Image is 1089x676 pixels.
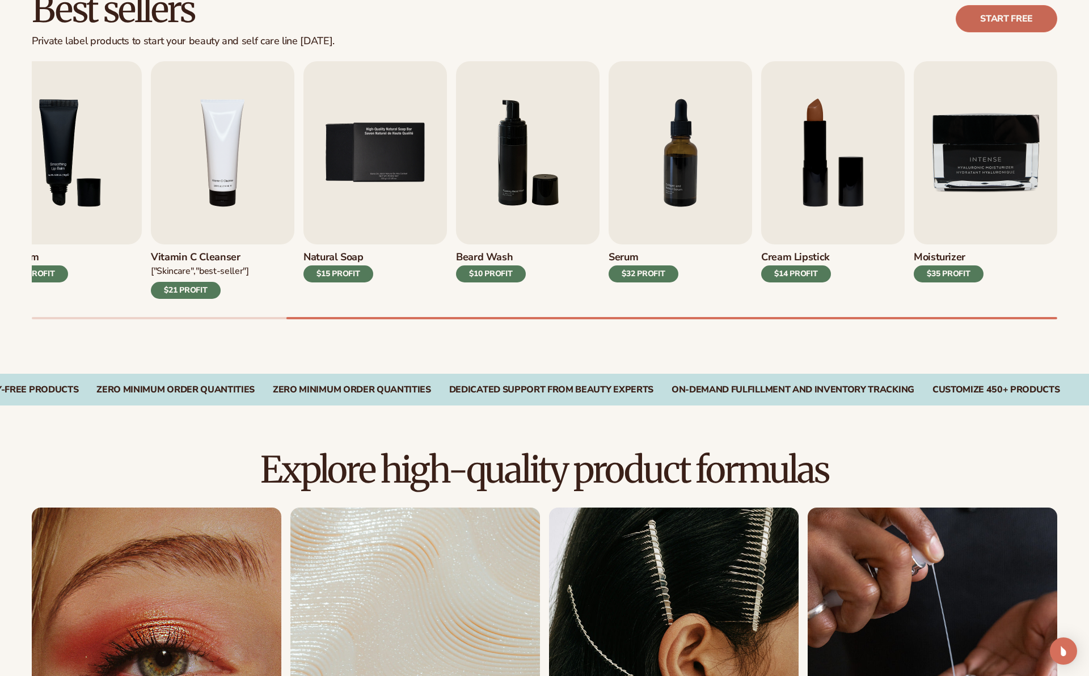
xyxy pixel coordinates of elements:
[456,251,526,264] h3: Beard Wash
[303,251,373,264] h3: Natural Soap
[609,265,678,282] div: $32 PROFIT
[761,265,831,282] div: $14 PROFIT
[456,61,600,299] a: 6 / 9
[609,251,678,264] h3: Serum
[151,265,249,277] div: ["Skincare","Best-seller"]
[32,451,1057,489] h2: Explore high-quality product formulas
[303,265,373,282] div: $15 PROFIT
[914,61,1057,299] a: 9 / 9
[449,385,653,395] div: Dedicated Support From Beauty Experts
[761,251,831,264] h3: Cream Lipstick
[32,35,335,48] div: Private label products to start your beauty and self care line [DATE].
[303,61,447,299] a: 5 / 9
[914,251,984,264] h3: Moisturizer
[151,61,294,299] a: 4 / 9
[956,5,1057,32] a: Start free
[456,265,526,282] div: $10 PROFIT
[609,61,752,299] a: 7 / 9
[273,385,431,395] div: Zero Minimum Order QuantitieS
[914,265,984,282] div: $35 PROFIT
[761,61,905,299] a: 8 / 9
[672,385,914,395] div: On-Demand Fulfillment and Inventory Tracking
[96,385,255,395] div: Zero Minimum Order QuantitieS
[151,251,249,264] h3: Vitamin C Cleanser
[932,385,1060,395] div: CUSTOMIZE 450+ PRODUCTS
[151,282,221,299] div: $21 PROFIT
[1050,637,1077,665] div: Open Intercom Messenger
